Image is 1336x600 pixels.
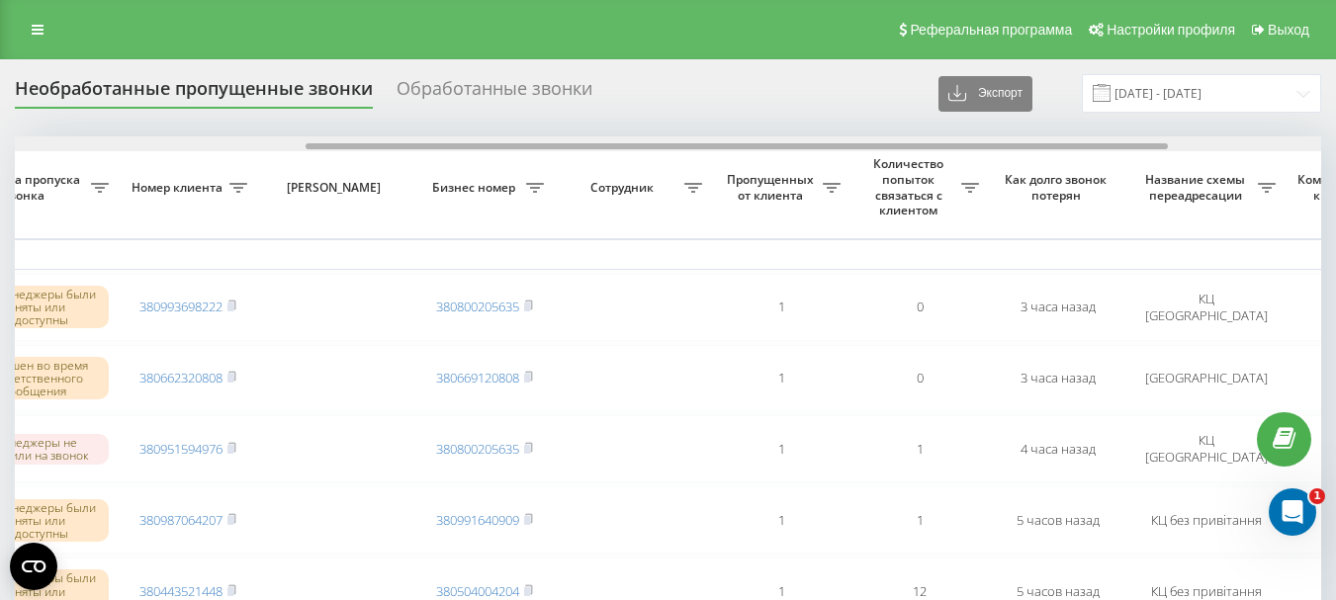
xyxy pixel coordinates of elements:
[1127,345,1286,412] td: [GEOGRAPHIC_DATA]
[1127,486,1286,554] td: КЦ без привітання
[1268,22,1309,38] span: Выход
[989,345,1127,412] td: 3 часа назад
[139,582,223,600] a: 380443521448
[989,274,1127,341] td: 3 часа назад
[850,415,989,482] td: 1
[397,78,592,109] div: Обработанные звонки
[850,345,989,412] td: 0
[425,180,526,196] span: Бизнес номер
[436,369,519,386] a: 380669120808
[860,156,961,217] span: Количество попыток связаться с клиентом
[274,180,399,196] span: [PERSON_NAME]
[436,582,519,600] a: 380504004204
[15,78,373,109] div: Необработанные пропущенные звонки
[1005,172,1112,203] span: Как долго звонок потерян
[712,486,850,554] td: 1
[139,369,223,386] a: 380662320808
[139,298,223,315] a: 380993698222
[139,511,223,529] a: 380987064207
[1269,488,1316,536] iframe: Intercom live chat
[564,180,684,196] span: Сотрудник
[129,180,229,196] span: Номер клиента
[1107,22,1235,38] span: Настройки профиля
[989,486,1127,554] td: 5 часов назад
[436,511,519,529] a: 380991640909
[850,486,989,554] td: 1
[436,298,519,315] a: 380800205635
[1127,415,1286,482] td: КЦ [GEOGRAPHIC_DATA]
[1137,172,1258,203] span: Название схемы переадресации
[938,76,1032,112] button: Экспорт
[436,440,519,458] a: 380800205635
[712,415,850,482] td: 1
[1309,488,1325,504] span: 1
[989,415,1127,482] td: 4 часа назад
[910,22,1072,38] span: Реферальная программа
[1127,274,1286,341] td: КЦ [GEOGRAPHIC_DATA]
[712,274,850,341] td: 1
[10,543,57,590] button: Open CMP widget
[722,172,823,203] span: Пропущенных от клиента
[139,440,223,458] a: 380951594976
[712,345,850,412] td: 1
[850,274,989,341] td: 0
